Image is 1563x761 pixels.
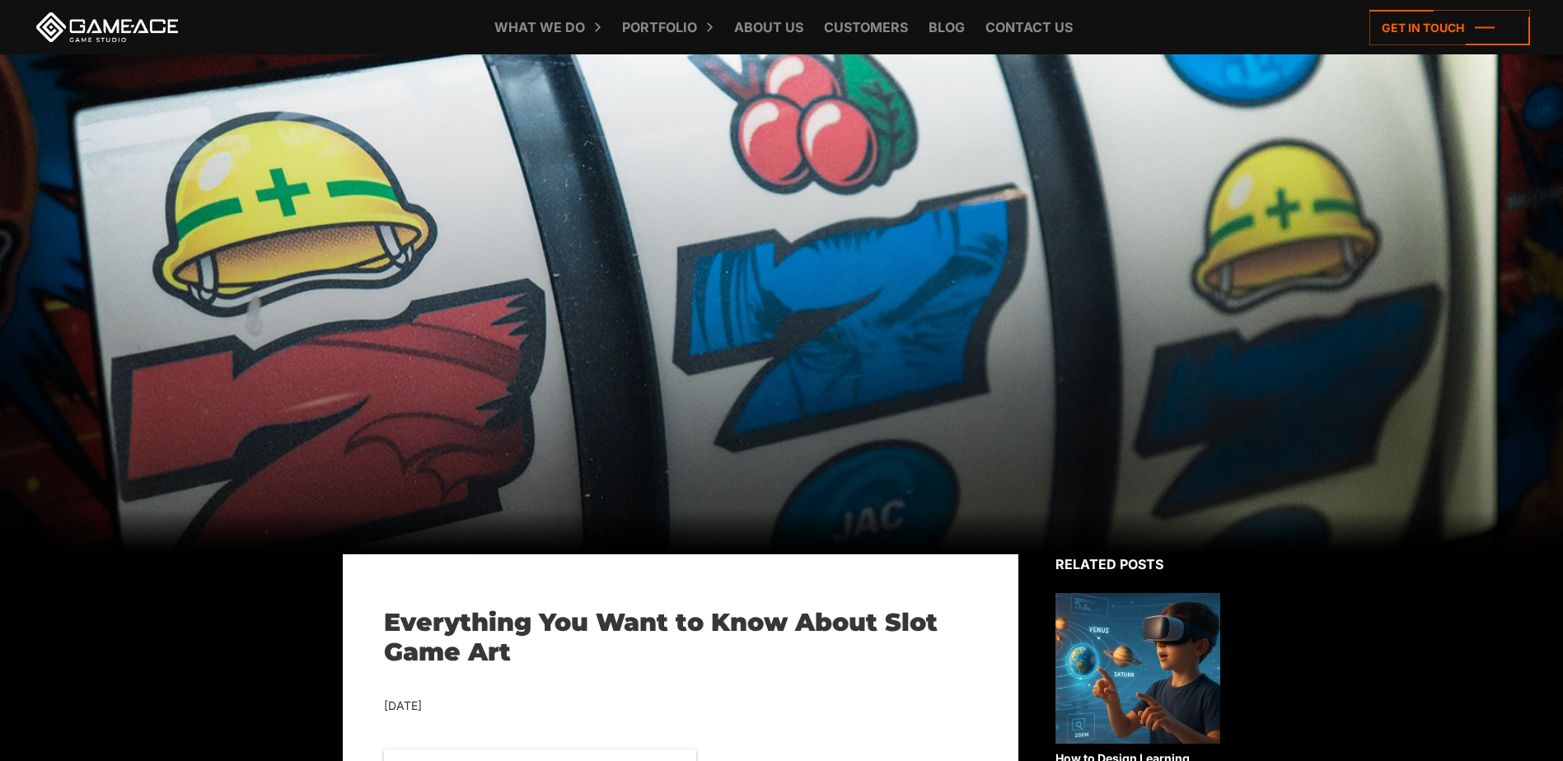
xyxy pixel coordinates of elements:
[1369,10,1530,45] a: Get in touch
[384,608,977,667] h1: Everything You Want to Know About Slot Game Art
[384,696,977,717] div: [DATE]
[1055,593,1220,744] img: Related
[1055,554,1220,574] div: Related posts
